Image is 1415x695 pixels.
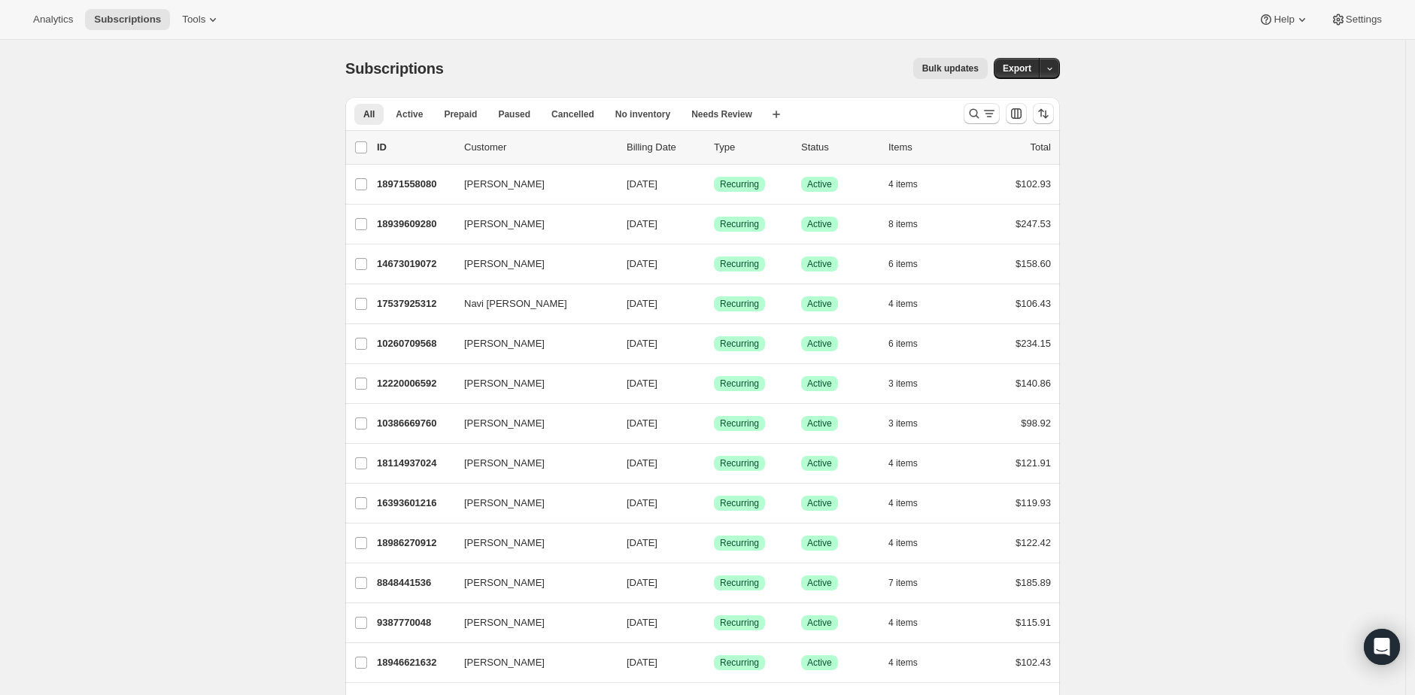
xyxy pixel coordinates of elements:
[1250,9,1318,30] button: Help
[377,416,452,431] p: 10386669760
[1346,14,1382,26] span: Settings
[807,298,832,310] span: Active
[377,293,1051,314] div: 17537925312Navi [PERSON_NAME][DATE]SuccessRecurringSuccessActive4 items$106.43
[377,615,452,630] p: 9387770048
[455,172,606,196] button: [PERSON_NAME]
[888,338,918,350] span: 6 items
[377,533,1051,554] div: 18986270912[PERSON_NAME][DATE]SuccessRecurringSuccessActive4 items$122.42
[377,612,1051,633] div: 9387770048[PERSON_NAME][DATE]SuccessRecurringSuccessActive4 items$115.91
[1003,62,1031,74] span: Export
[363,108,375,120] span: All
[888,493,934,514] button: 4 items
[455,292,606,316] button: Navi [PERSON_NAME]
[888,572,934,593] button: 7 items
[720,338,759,350] span: Recurring
[455,411,606,436] button: [PERSON_NAME]
[464,416,545,431] span: [PERSON_NAME]
[464,336,545,351] span: [PERSON_NAME]
[455,531,606,555] button: [PERSON_NAME]
[627,577,657,588] span: [DATE]
[720,537,759,549] span: Recurring
[807,258,832,270] span: Active
[627,178,657,190] span: [DATE]
[377,177,452,192] p: 18971558080
[1016,457,1051,469] span: $121.91
[1016,178,1051,190] span: $102.93
[1016,537,1051,548] span: $122.42
[720,378,759,390] span: Recurring
[377,453,1051,474] div: 18114937024[PERSON_NAME][DATE]SuccessRecurringSuccessActive4 items$121.91
[1016,258,1051,269] span: $158.60
[1322,9,1391,30] button: Settings
[377,333,1051,354] div: 10260709568[PERSON_NAME][DATE]SuccessRecurringSuccessActive6 items$234.15
[807,617,832,629] span: Active
[720,497,759,509] span: Recurring
[444,108,477,120] span: Prepaid
[455,372,606,396] button: [PERSON_NAME]
[888,298,918,310] span: 4 items
[377,376,452,391] p: 12220006592
[807,338,832,350] span: Active
[24,9,82,30] button: Analytics
[85,9,170,30] button: Subscriptions
[377,652,1051,673] div: 18946621632[PERSON_NAME][DATE]SuccessRecurringSuccessActive4 items$102.43
[807,657,832,669] span: Active
[888,457,918,469] span: 4 items
[764,104,788,125] button: Create new view
[464,217,545,232] span: [PERSON_NAME]
[1016,218,1051,229] span: $247.53
[888,497,918,509] span: 4 items
[627,657,657,668] span: [DATE]
[455,212,606,236] button: [PERSON_NAME]
[464,536,545,551] span: [PERSON_NAME]
[807,577,832,589] span: Active
[1016,378,1051,389] span: $140.86
[1016,497,1051,508] span: $119.93
[627,537,657,548] span: [DATE]
[888,417,918,429] span: 3 items
[720,617,759,629] span: Recurring
[377,214,1051,235] div: 18939609280[PERSON_NAME][DATE]SuccessRecurringSuccessActive8 items$247.53
[801,140,876,155] p: Status
[464,575,545,590] span: [PERSON_NAME]
[807,178,832,190] span: Active
[551,108,594,120] span: Cancelled
[888,258,918,270] span: 6 items
[720,298,759,310] span: Recurring
[377,493,1051,514] div: 16393601216[PERSON_NAME][DATE]SuccessRecurringSuccessActive4 items$119.93
[377,336,452,351] p: 10260709568
[807,417,832,429] span: Active
[888,214,934,235] button: 8 items
[888,612,934,633] button: 4 items
[888,652,934,673] button: 4 items
[922,62,979,74] span: Bulk updates
[627,258,657,269] span: [DATE]
[720,657,759,669] span: Recurring
[720,457,759,469] span: Recurring
[627,298,657,309] span: [DATE]
[464,655,545,670] span: [PERSON_NAME]
[888,577,918,589] span: 7 items
[464,615,545,630] span: [PERSON_NAME]
[888,537,918,549] span: 4 items
[1016,657,1051,668] span: $102.43
[377,296,452,311] p: 17537925312
[455,252,606,276] button: [PERSON_NAME]
[720,258,759,270] span: Recurring
[377,253,1051,275] div: 14673019072[PERSON_NAME][DATE]SuccessRecurringSuccessActive6 items$158.60
[464,456,545,471] span: [PERSON_NAME]
[1031,140,1051,155] p: Total
[1016,617,1051,628] span: $115.91
[377,174,1051,195] div: 18971558080[PERSON_NAME][DATE]SuccessRecurringSuccessActive4 items$102.93
[994,58,1040,79] button: Export
[627,338,657,349] span: [DATE]
[720,417,759,429] span: Recurring
[345,60,444,77] span: Subscriptions
[464,296,567,311] span: Navi [PERSON_NAME]
[720,218,759,230] span: Recurring
[807,218,832,230] span: Active
[1016,577,1051,588] span: $185.89
[455,651,606,675] button: [PERSON_NAME]
[888,140,964,155] div: Items
[964,103,1000,124] button: Search and filter results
